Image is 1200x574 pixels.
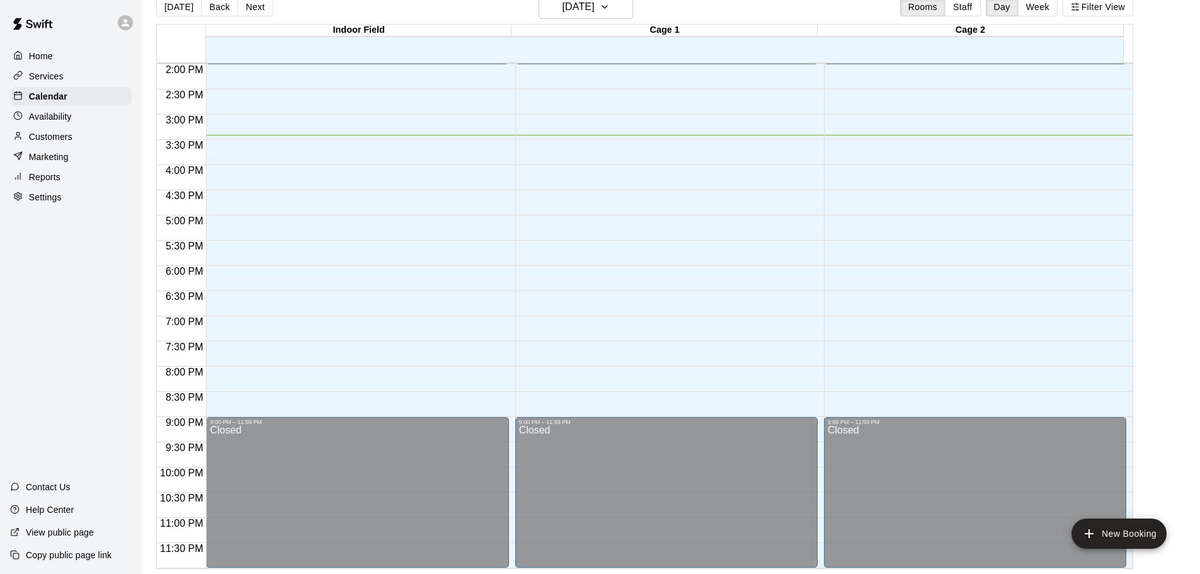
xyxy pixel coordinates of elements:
[29,151,69,163] p: Marketing
[29,110,72,123] p: Availability
[157,518,206,529] span: 11:00 PM
[163,291,207,302] span: 6:30 PM
[26,549,111,561] p: Copy public page link
[163,266,207,277] span: 6:00 PM
[210,425,505,572] div: Closed
[157,468,206,478] span: 10:00 PM
[511,25,817,37] div: Cage 1
[824,417,1126,568] div: 9:00 PM – 11:59 PM: Closed
[29,50,53,62] p: Home
[828,419,1123,425] div: 9:00 PM – 11:59 PM
[828,425,1123,572] div: Closed
[163,215,207,226] span: 5:00 PM
[163,115,207,125] span: 3:00 PM
[163,165,207,176] span: 4:00 PM
[26,526,94,539] p: View public page
[163,241,207,251] span: 5:30 PM
[26,503,74,516] p: Help Center
[29,70,64,83] p: Services
[519,425,814,572] div: Closed
[163,342,207,352] span: 7:30 PM
[206,417,508,568] div: 9:00 PM – 11:59 PM: Closed
[163,367,207,377] span: 8:00 PM
[10,47,132,66] a: Home
[29,191,62,204] p: Settings
[1071,519,1167,549] button: add
[29,130,72,143] p: Customers
[163,64,207,75] span: 2:00 PM
[29,171,60,183] p: Reports
[10,147,132,166] a: Marketing
[163,392,207,403] span: 8:30 PM
[163,89,207,100] span: 2:30 PM
[163,417,207,428] span: 9:00 PM
[163,316,207,327] span: 7:00 PM
[10,107,132,126] a: Availability
[10,87,132,106] a: Calendar
[157,543,206,554] span: 11:30 PM
[10,67,132,86] a: Services
[157,493,206,503] span: 10:30 PM
[206,25,511,37] div: Indoor Field
[163,140,207,151] span: 3:30 PM
[818,25,1123,37] div: Cage 2
[26,481,71,493] p: Contact Us
[29,90,67,103] p: Calendar
[10,188,132,207] a: Settings
[515,417,818,568] div: 9:00 PM – 11:59 PM: Closed
[210,419,505,425] div: 9:00 PM – 11:59 PM
[519,419,814,425] div: 9:00 PM – 11:59 PM
[163,442,207,453] span: 9:30 PM
[10,127,132,146] a: Customers
[10,168,132,187] a: Reports
[163,190,207,201] span: 4:30 PM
